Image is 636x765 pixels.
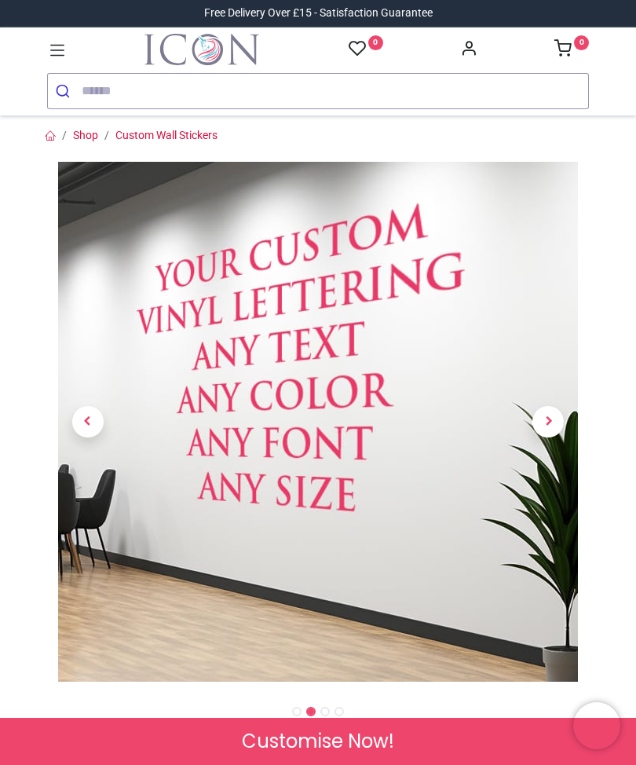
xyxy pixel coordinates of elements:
[204,5,433,21] div: Free Delivery Over £15 - Satisfaction Guarantee
[48,74,82,108] button: Submit
[144,34,259,65] a: Logo of Icon Wall Stickers
[242,728,394,755] span: Customise Now!
[73,129,98,141] a: Shop
[58,162,578,682] img: WS-74142-02
[574,35,589,50] sup: 0
[72,406,104,437] span: Previous
[460,44,477,57] a: Account Info
[573,702,620,749] iframe: Brevo live chat
[144,34,259,65] img: Icon Wall Stickers
[532,406,564,437] span: Next
[368,35,383,50] sup: 0
[349,39,383,59] a: 0
[47,240,129,603] a: Previous
[508,240,590,603] a: Next
[554,44,589,57] a: 0
[115,129,217,141] a: Custom Wall Stickers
